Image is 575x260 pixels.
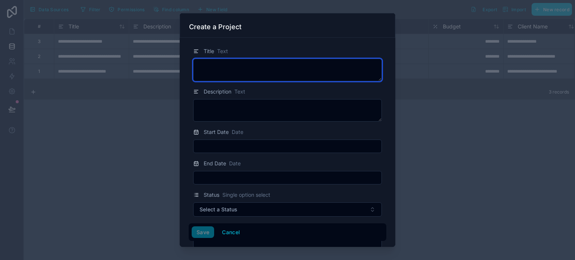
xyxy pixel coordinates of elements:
[200,206,237,213] span: Select a Status
[204,191,219,199] span: Status
[217,226,245,238] button: Cancel
[204,88,231,95] span: Description
[204,128,229,136] span: Start Date
[189,22,241,31] h3: Create a Project
[232,128,243,136] span: Date
[229,160,241,167] span: Date
[204,160,226,167] span: End Date
[222,191,270,199] span: Single option select
[217,48,228,55] span: Text
[193,202,382,217] button: Select Button
[204,48,214,55] span: Title
[234,88,245,95] span: Text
